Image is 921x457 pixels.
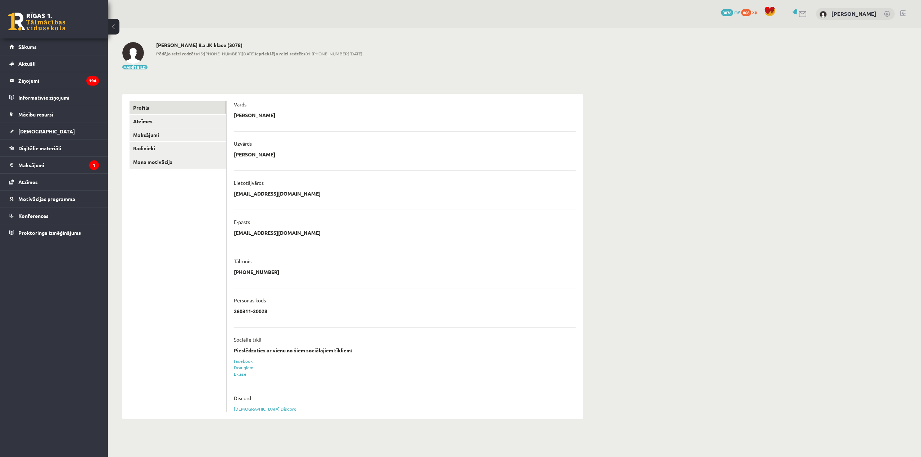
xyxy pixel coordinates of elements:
p: [PERSON_NAME] [234,112,275,118]
a: 3078 mP [721,9,740,15]
span: Proktoringa izmēģinājums [18,229,81,236]
legend: Maksājumi [18,157,99,173]
a: Draugiem [234,365,254,370]
strong: Pieslēdzaties ar vienu no šiem sociālajiem tīkliem: [234,347,352,353]
a: Profils [130,101,226,114]
a: Rīgas 1. Tālmācības vidusskola [8,13,65,31]
span: Mācību resursi [18,111,53,118]
h2: [PERSON_NAME] 8.a JK klase (3078) [156,42,362,48]
a: Radinieki [130,142,226,155]
p: 260311-20028 [234,308,267,314]
legend: Informatīvie ziņojumi [18,89,99,106]
a: Digitālie materiāli [9,140,99,156]
p: Vārds [234,101,246,108]
p: [EMAIL_ADDRESS][DOMAIN_NAME] [234,190,321,197]
a: Facebook [234,358,253,364]
a: Proktoringa izmēģinājums [9,224,99,241]
span: Motivācijas programma [18,196,75,202]
img: Daniils Gajevskis [820,11,827,18]
span: [DEMOGRAPHIC_DATA] [18,128,75,134]
p: Discord [234,395,251,401]
a: Motivācijas programma [9,191,99,207]
a: 868 xp [741,9,761,15]
b: Iepriekšējo reizi redzēts [255,51,305,56]
p: [PERSON_NAME] [234,151,275,157]
a: Ziņojumi194 [9,72,99,89]
a: [PERSON_NAME] [831,10,876,17]
img: Daniils Gajevskis [122,42,144,64]
p: Tālrunis [234,258,251,264]
a: Sākums [9,38,99,55]
a: Maksājumi [130,128,226,142]
span: 868 [741,9,751,16]
span: mP [734,9,740,15]
p: Sociālie tīkli [234,336,262,343]
p: [PHONE_NUMBER] [234,269,279,275]
a: Mācību resursi [9,106,99,123]
a: [DEMOGRAPHIC_DATA] [9,123,99,140]
span: Atzīmes [18,179,38,185]
a: Eklase [234,371,246,377]
p: [EMAIL_ADDRESS][DOMAIN_NAME] [234,229,321,236]
a: Informatīvie ziņojumi [9,89,99,106]
p: Lietotājvārds [234,179,264,186]
a: Maksājumi1 [9,157,99,173]
span: Sākums [18,44,37,50]
b: Pēdējo reizi redzēts [156,51,198,56]
a: Atzīmes [9,174,99,190]
span: Digitālie materiāli [18,145,61,151]
a: Atzīmes [130,115,226,128]
i: 1 [89,160,99,170]
a: Mana motivācija [130,155,226,169]
a: Aktuāli [9,55,99,72]
i: 194 [86,76,99,86]
button: Mainīt bildi [122,65,148,69]
p: E-pasts [234,219,250,225]
a: [DEMOGRAPHIC_DATA] Discord [234,406,296,412]
span: xp [752,9,757,15]
span: Konferences [18,212,49,219]
span: 15:[PHONE_NUMBER][DATE] 01:[PHONE_NUMBER][DATE] [156,50,362,57]
p: Personas kods [234,297,266,303]
span: 3078 [721,9,733,16]
span: Aktuāli [18,60,36,67]
a: Konferences [9,207,99,224]
legend: Ziņojumi [18,72,99,89]
p: Uzvārds [234,140,252,147]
